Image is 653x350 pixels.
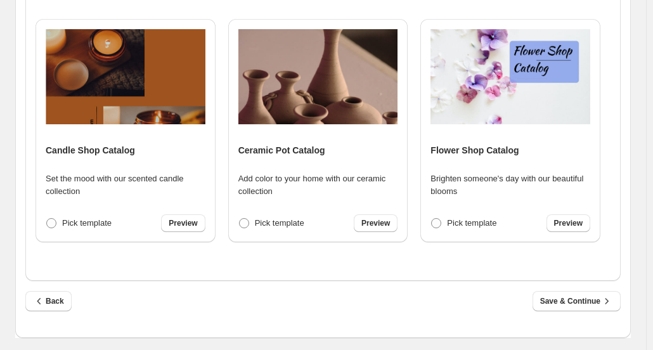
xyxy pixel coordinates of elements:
span: Back [33,295,64,308]
h4: Ceramic Pot Catalog [238,144,325,157]
a: Preview [546,214,590,232]
span: Pick template [62,218,112,228]
span: Preview [169,218,197,228]
a: Preview [161,214,205,232]
button: Back [25,291,72,311]
h4: Flower Shop Catalog [430,144,519,157]
span: Preview [361,218,390,228]
span: Save & Continue [540,295,613,308]
span: Pick template [255,218,304,228]
a: Preview [354,214,398,232]
p: Add color to your home with our ceramic collection [238,172,398,198]
span: Pick template [447,218,496,228]
button: Save & Continue [533,291,621,311]
span: Preview [554,218,583,228]
h4: Candle Shop Catalog [46,144,135,157]
p: Brighten someone's day with our beautiful blooms [430,172,590,198]
p: Set the mood with our scented candle collection [46,172,205,198]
